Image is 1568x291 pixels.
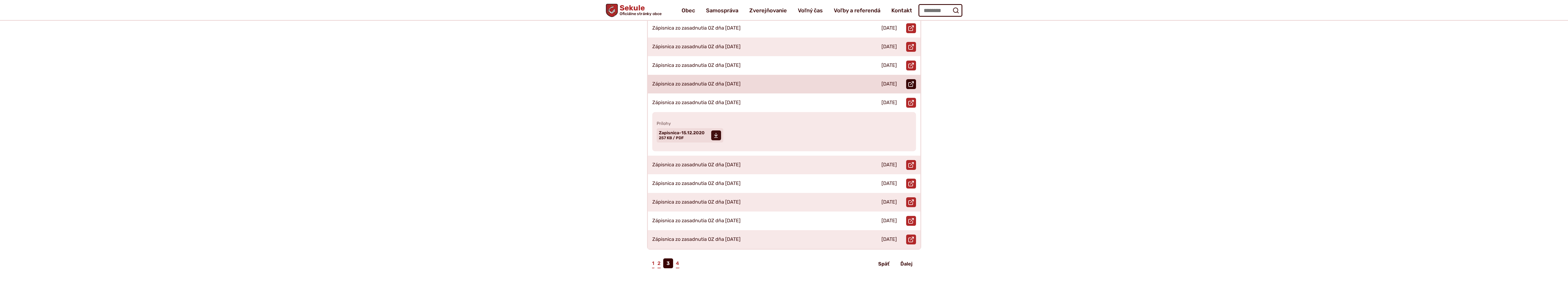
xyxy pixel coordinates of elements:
[891,3,912,18] a: Kontakt
[619,12,662,16] span: Oficiálne stránky obce
[652,181,741,187] p: Zápisnica zo zasadnutia OZ dňa [DATE]
[749,3,787,18] a: Zverejňovanie
[881,81,897,87] p: [DATE]
[675,258,680,268] a: 4
[881,162,897,168] p: [DATE]
[798,3,823,18] a: Voľný čas
[874,259,894,269] a: Späť
[659,131,705,135] span: Zapisnica-15.12.2020
[834,3,880,18] a: Voľby a referendá
[663,258,673,268] span: 3
[881,25,897,31] p: [DATE]
[706,3,738,18] a: Samospráva
[657,121,912,126] span: Prílohy
[652,25,741,31] p: Zápisnica zo zasadnutia OZ dňa [DATE]
[881,199,897,205] p: [DATE]
[652,199,741,205] p: Zápisnica zo zasadnutia OZ dňa [DATE]
[652,100,741,106] p: Zápisnica zo zasadnutia OZ dňa [DATE]
[881,44,897,50] p: [DATE]
[652,162,741,168] p: Zápisnica zo zasadnutia OZ dňa [DATE]
[659,136,684,140] span: 257 KB / PDF
[652,44,741,50] p: Zápisnica zo zasadnutia OZ dňa [DATE]
[657,128,723,142] a: Zapisnica-15.12.2020 257 KB / PDF
[881,62,897,69] p: [DATE]
[652,62,741,69] p: Zápisnica zo zasadnutia OZ dňa [DATE]
[652,81,741,87] p: Zápisnica zo zasadnutia OZ dňa [DATE]
[881,100,897,106] p: [DATE]
[652,218,741,224] p: Zápisnica zo zasadnutia OZ dňa [DATE]
[657,258,661,268] a: 2
[900,261,912,267] span: Ďalej
[651,258,655,268] a: 1
[881,181,897,187] p: [DATE]
[878,261,889,267] span: Späť
[896,259,917,269] a: Ďalej
[881,236,897,242] p: [DATE]
[606,4,618,17] img: Prejsť na domovskú stránku
[606,4,662,17] a: Logo Sekule, prejsť na domovskú stránku.
[618,4,662,16] span: Sekule
[682,3,695,18] a: Obec
[881,218,897,224] p: [DATE]
[652,236,741,242] p: Zápisnica zo zasadnutia OZ dňa [DATE]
